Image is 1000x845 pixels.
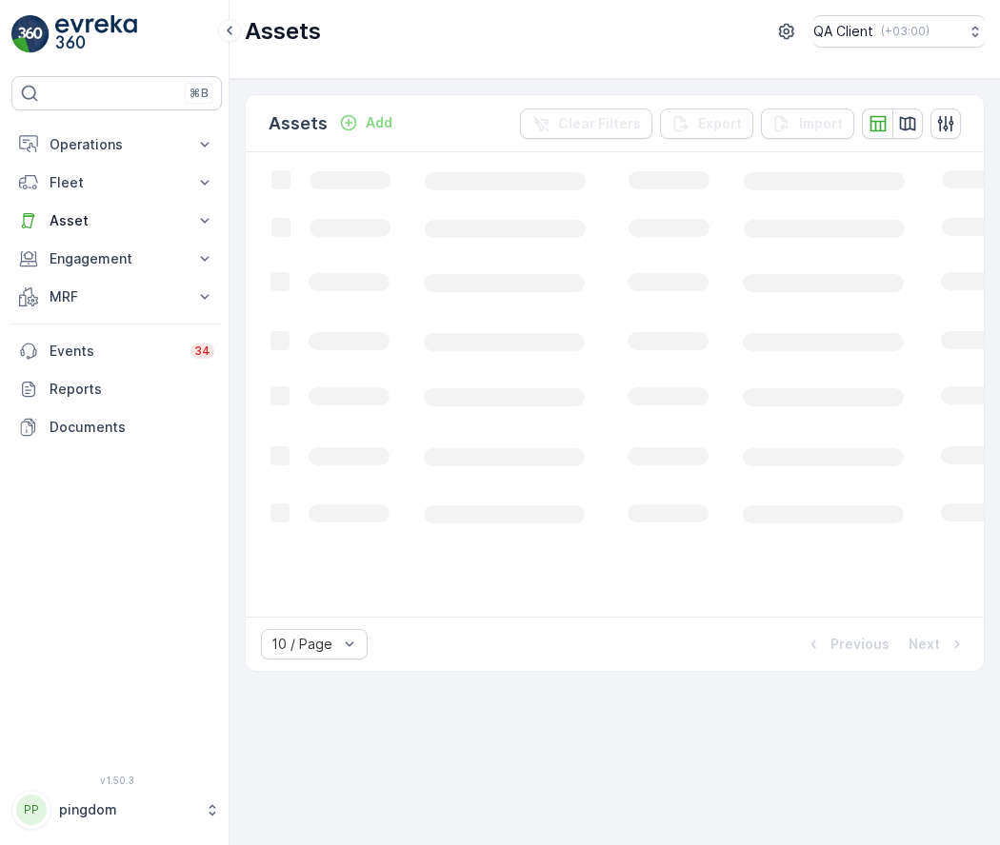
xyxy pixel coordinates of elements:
[50,287,184,306] p: MRF
[194,344,210,359] p: 34
[55,15,137,53] img: logo_light-DOdMpM7g.png
[11,790,222,830] button: PPpingdom
[830,635,890,654] p: Previous
[520,108,652,139] button: Clear Filters
[331,111,400,134] button: Add
[11,240,222,278] button: Engagement
[366,113,392,132] p: Add
[50,380,214,399] p: Reports
[269,110,328,137] p: Assets
[11,126,222,164] button: Operations
[11,370,222,408] a: Reports
[11,332,222,370] a: Events34
[59,800,195,819] p: pingdom
[50,211,184,230] p: Asset
[190,86,209,101] p: ⌘B
[50,173,184,192] p: Fleet
[881,24,930,39] p: ( +03:00 )
[558,114,641,133] p: Clear Filters
[245,16,321,47] p: Assets
[698,114,742,133] p: Export
[50,135,184,154] p: Operations
[11,408,222,446] a: Documents
[907,633,969,656] button: Next
[813,15,985,48] button: QA Client(+03:00)
[660,108,753,139] button: Export
[813,22,873,41] p: QA Client
[761,108,854,139] button: Import
[799,114,843,133] p: Import
[16,795,47,825] div: PP
[50,418,214,437] p: Documents
[50,249,184,268] p: Engagement
[11,278,222,316] button: MRF
[909,635,940,654] p: Next
[11,15,50,53] img: logo
[11,775,222,786] span: v 1.50.3
[802,633,891,656] button: Previous
[50,342,179,361] p: Events
[11,202,222,240] button: Asset
[11,164,222,202] button: Fleet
